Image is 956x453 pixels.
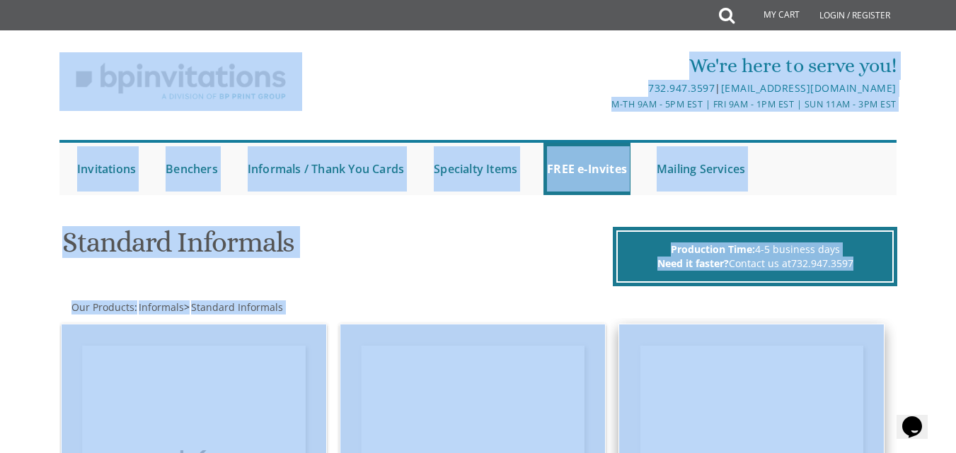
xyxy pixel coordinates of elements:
[244,143,408,195] a: Informals / Thank You Cards
[671,242,755,256] span: Production Time:
[430,143,521,195] a: Specialty Items
[721,81,897,95] a: [EMAIL_ADDRESS][DOMAIN_NAME]
[184,300,283,314] span: >
[897,396,942,439] iframe: chat widget
[733,1,810,30] a: My Cart
[648,81,715,95] a: 732.947.3597
[62,227,610,269] h1: Standard Informals
[339,97,897,112] div: M-Th 9am - 5pm EST | Fri 9am - 1pm EST | Sun 11am - 3pm EST
[653,143,749,195] a: Mailing Services
[137,300,184,314] a: Informals
[59,52,302,111] img: BP Invitation Loft
[162,143,221,195] a: Benchers
[657,257,729,270] span: Need it faster?
[59,300,478,314] div: :
[139,300,184,314] span: Informals
[339,52,897,80] div: We're here to serve you!
[616,230,894,283] div: 4-5 business days Contact us at
[74,143,139,195] a: Invitations
[791,257,853,270] a: 732.947.3597
[543,143,630,195] a: FREE e-Invites
[191,300,283,314] span: Standard Informals
[70,300,134,314] a: Our Products
[339,80,897,97] div: |
[190,300,283,314] a: Standard Informals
